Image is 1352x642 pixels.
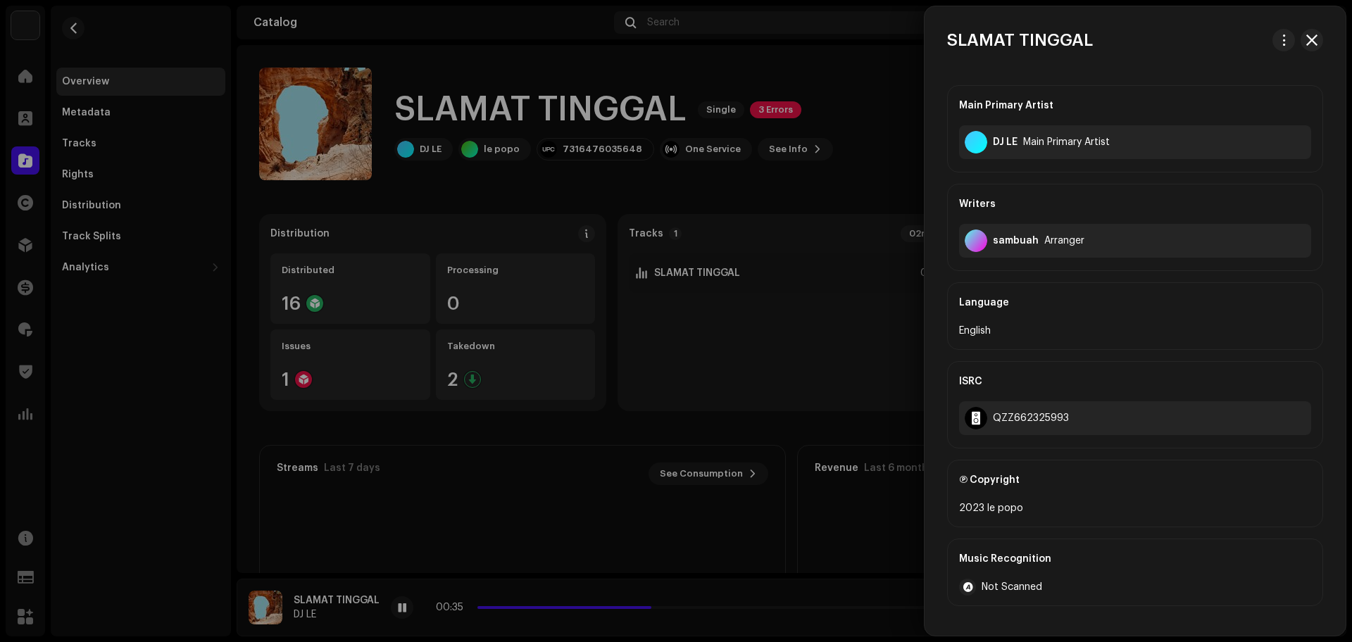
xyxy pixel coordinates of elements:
div: sambuah [993,235,1039,246]
div: Ⓟ Copyright [959,460,1311,500]
h3: SLAMAT TINGGAL [947,29,1093,51]
div: Writers [959,184,1311,224]
div: 2023 le popo [959,500,1311,517]
div: Main Primary Artist [1023,137,1110,148]
div: English [959,322,1311,339]
div: Language [959,283,1311,322]
span: Not Scanned [982,581,1042,593]
div: Arranger [1044,235,1084,246]
div: ISRC [959,362,1311,401]
div: QZZ662325993 [993,413,1069,424]
div: DJ LE [993,137,1018,148]
div: Main Primary Artist [959,86,1311,125]
div: Music Recognition [959,539,1311,579]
